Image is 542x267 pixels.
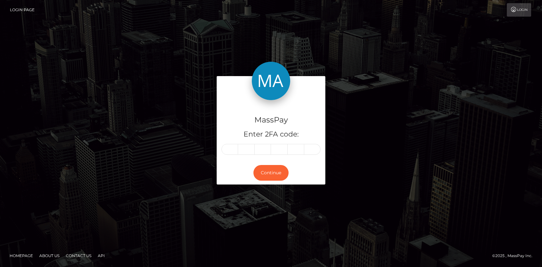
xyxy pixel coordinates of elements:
a: Login Page [10,3,35,17]
button: Continue [253,165,289,181]
div: © 2025 , MassPay Inc. [492,252,537,259]
h5: Enter 2FA code: [221,130,321,139]
a: Homepage [7,251,35,261]
a: API [95,251,107,261]
img: MassPay [252,62,290,100]
a: Login [507,3,531,17]
h4: MassPay [221,114,321,126]
a: Contact Us [63,251,94,261]
a: About Us [37,251,62,261]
